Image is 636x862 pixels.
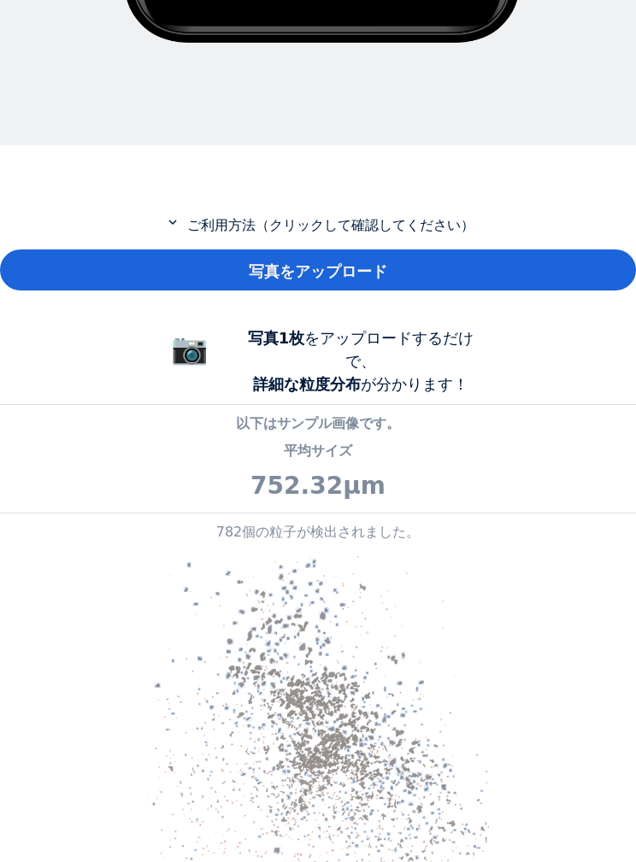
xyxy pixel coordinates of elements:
[284,443,352,459] font: 平均サイズ
[304,329,474,370] font: をアップロードするだけで、
[162,214,183,230] mat-icon: expand_more
[236,415,400,431] font: 以下はサンプル画像です。
[253,375,361,393] font: 詳細な粒度分布
[171,331,209,366] font: 📷
[248,329,305,347] font: 写真1枚
[187,217,474,233] font: ご利用方法（クリックして確認してください）
[250,472,386,500] font: 752.32μm
[361,375,468,393] font: が分かります！
[249,262,387,280] font: 写真をアップロード
[216,524,421,540] font: 782個の粒子が検出されました。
